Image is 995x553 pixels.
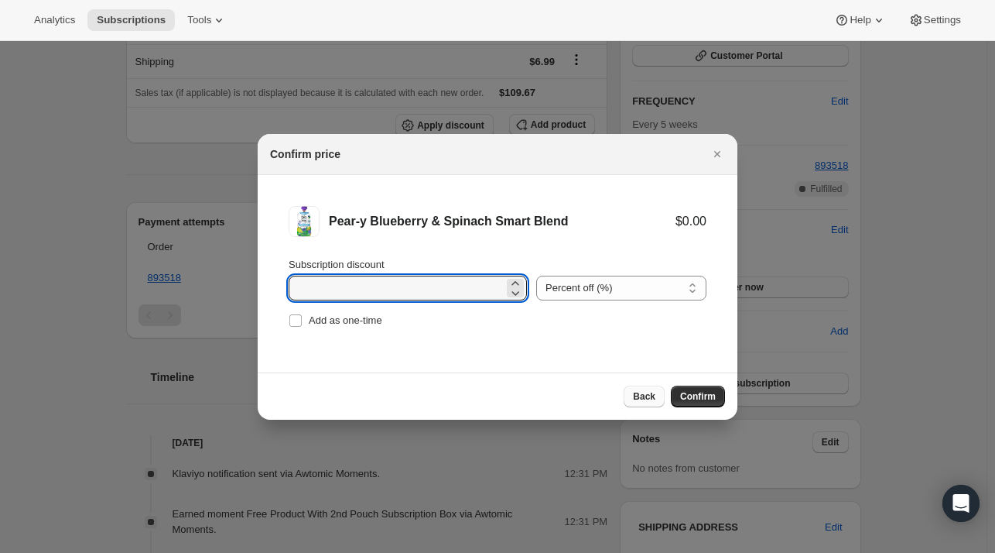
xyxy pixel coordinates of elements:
span: Subscription discount [289,259,385,270]
div: Open Intercom Messenger [942,485,980,522]
span: Back [633,390,655,403]
h2: Confirm price [270,146,340,162]
div: $0.00 [675,214,706,229]
span: Analytics [34,14,75,26]
span: Help [850,14,870,26]
span: Subscriptions [97,14,166,26]
button: Settings [899,9,970,31]
button: Subscriptions [87,9,175,31]
span: Settings [924,14,961,26]
span: Add as one-time [309,314,382,326]
button: Help [825,9,895,31]
span: Confirm [680,390,716,403]
button: Back [624,386,665,407]
span: Tools [187,14,211,26]
button: Tools [178,9,236,31]
button: Analytics [25,9,84,31]
img: Pear-y Blueberry & Spinach Smart Blend [289,206,320,237]
button: Confirm [671,386,725,407]
div: Pear-y Blueberry & Spinach Smart Blend [329,214,675,229]
button: Close [706,143,728,165]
